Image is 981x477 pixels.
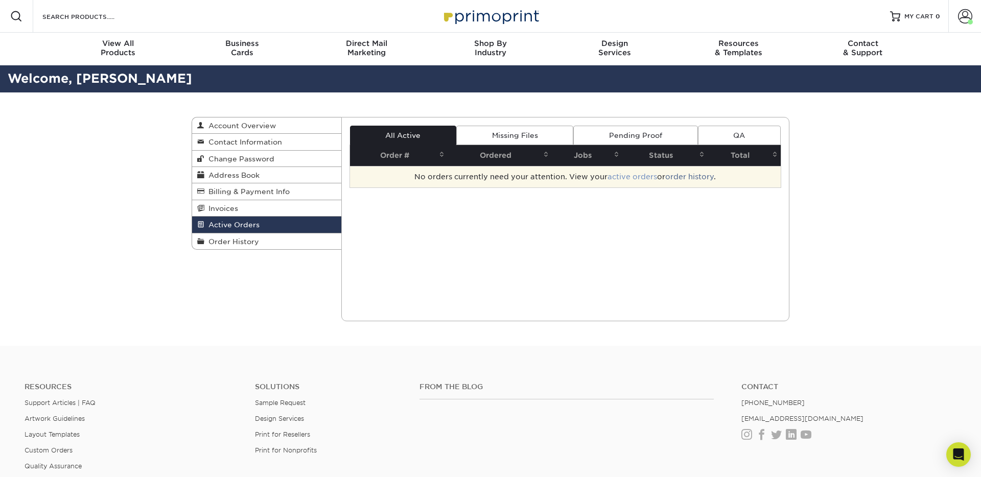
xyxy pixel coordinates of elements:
[419,383,714,391] h4: From the Blog
[429,33,553,65] a: Shop ByIndustry
[25,383,240,391] h4: Resources
[741,415,863,422] a: [EMAIL_ADDRESS][DOMAIN_NAME]
[25,462,82,470] a: Quality Assurance
[180,33,305,65] a: BusinessCards
[41,10,141,22] input: SEARCH PRODUCTS.....
[56,39,180,57] div: Products
[204,221,260,229] span: Active Orders
[741,399,805,407] a: [PHONE_NUMBER]
[676,39,801,48] span: Resources
[25,431,80,438] a: Layout Templates
[552,145,622,166] th: Jobs
[708,145,781,166] th: Total
[448,145,552,166] th: Ordered
[192,151,341,167] a: Change Password
[56,33,180,65] a: View AllProducts
[25,399,96,407] a: Support Articles | FAQ
[350,145,448,166] th: Order #
[255,383,404,391] h4: Solutions
[255,399,306,407] a: Sample Request
[192,217,341,233] a: Active Orders
[192,183,341,200] a: Billing & Payment Info
[552,39,676,48] span: Design
[255,446,317,454] a: Print for Nonprofits
[552,33,676,65] a: DesignServices
[204,237,259,246] span: Order History
[698,126,781,145] a: QA
[25,446,73,454] a: Custom Orders
[192,117,341,134] a: Account Overview
[429,39,553,48] span: Shop By
[204,204,238,212] span: Invoices
[904,12,933,21] span: MY CART
[305,39,429,48] span: Direct Mail
[192,200,341,217] a: Invoices
[192,233,341,249] a: Order History
[741,383,956,391] a: Contact
[56,39,180,48] span: View All
[180,39,305,48] span: Business
[676,33,801,65] a: Resources& Templates
[350,126,456,145] a: All Active
[429,39,553,57] div: Industry
[350,166,781,187] td: No orders currently need your attention. View your or .
[180,39,305,57] div: Cards
[946,442,971,467] div: Open Intercom Messenger
[801,39,925,57] div: & Support
[573,126,697,145] a: Pending Proof
[801,33,925,65] a: Contact& Support
[305,39,429,57] div: Marketing
[25,415,85,422] a: Artwork Guidelines
[936,13,940,20] span: 0
[192,134,341,150] a: Contact Information
[676,39,801,57] div: & Templates
[439,5,542,27] img: Primoprint
[204,171,260,179] span: Address Book
[622,145,708,166] th: Status
[204,187,290,196] span: Billing & Payment Info
[192,167,341,183] a: Address Book
[204,122,276,130] span: Account Overview
[608,173,657,181] a: active orders
[255,431,310,438] a: Print for Resellers
[456,126,573,145] a: Missing Files
[204,138,282,146] span: Contact Information
[801,39,925,48] span: Contact
[255,415,304,422] a: Design Services
[665,173,714,181] a: order history
[305,33,429,65] a: Direct MailMarketing
[552,39,676,57] div: Services
[204,155,274,163] span: Change Password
